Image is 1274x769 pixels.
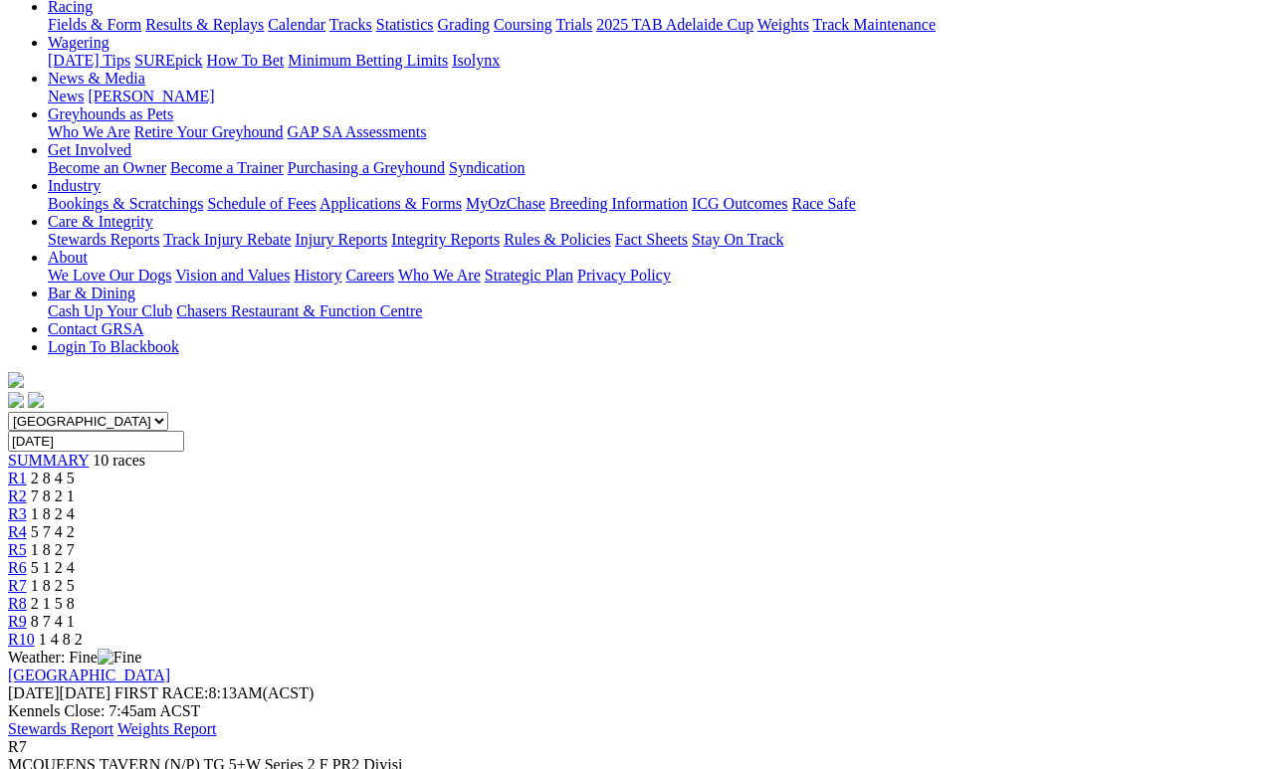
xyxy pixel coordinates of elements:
a: MyOzChase [466,195,545,212]
div: Care & Integrity [48,231,1266,249]
div: Bar & Dining [48,302,1266,320]
div: Greyhounds as Pets [48,123,1266,141]
a: Race Safe [791,195,855,212]
div: Industry [48,195,1266,213]
span: R7 [8,738,27,755]
a: News & Media [48,70,145,87]
span: R10 [8,631,35,648]
a: Coursing [494,16,552,33]
a: Greyhounds as Pets [48,105,173,122]
a: R2 [8,487,27,504]
a: Purchasing a Greyhound [288,159,445,176]
a: Login To Blackbook [48,338,179,355]
a: Statistics [376,16,434,33]
a: Stewards Reports [48,231,159,248]
a: Fact Sheets [615,231,688,248]
a: 2025 TAB Adelaide Cup [596,16,753,33]
a: We Love Our Dogs [48,267,171,284]
a: Results & Replays [145,16,264,33]
a: Stewards Report [8,720,113,737]
a: ICG Outcomes [692,195,787,212]
a: Weights [757,16,809,33]
a: R9 [8,613,27,630]
div: Racing [48,16,1266,34]
span: 10 races [93,452,145,469]
a: Trials [555,16,592,33]
span: Weather: Fine [8,649,141,666]
span: 1 8 2 4 [31,505,75,522]
img: Fine [98,649,141,667]
span: [DATE] [8,684,60,701]
input: Select date [8,431,184,452]
span: 8 7 4 1 [31,613,75,630]
img: logo-grsa-white.png [8,372,24,388]
a: History [294,267,341,284]
a: Cash Up Your Club [48,302,172,319]
div: Wagering [48,52,1266,70]
a: [DATE] Tips [48,52,130,69]
a: Vision and Values [175,267,290,284]
span: [DATE] [8,684,110,701]
a: SUREpick [134,52,202,69]
span: FIRST RACE: [114,684,208,701]
a: Who We Are [398,267,481,284]
a: R4 [8,523,27,540]
span: 2 1 5 8 [31,595,75,612]
a: Grading [438,16,490,33]
div: Kennels Close: 7:45am ACST [8,702,1266,720]
a: Breeding Information [549,195,688,212]
a: R3 [8,505,27,522]
a: R1 [8,470,27,486]
span: 5 7 4 2 [31,523,75,540]
a: SUMMARY [8,452,89,469]
a: Chasers Restaurant & Function Centre [176,302,422,319]
div: Get Involved [48,159,1266,177]
img: twitter.svg [28,392,44,408]
a: Syndication [449,159,525,176]
span: 5 1 2 4 [31,559,75,576]
a: Track Maintenance [813,16,936,33]
a: R5 [8,541,27,558]
span: 1 4 8 2 [39,631,83,648]
a: GAP SA Assessments [288,123,427,140]
a: Weights Report [117,720,217,737]
a: Fields & Form [48,16,141,33]
a: Injury Reports [295,231,387,248]
a: Isolynx [452,52,500,69]
a: Care & Integrity [48,213,153,230]
a: News [48,88,84,104]
span: 8:13AM(ACST) [114,684,314,701]
a: Privacy Policy [577,267,671,284]
a: Minimum Betting Limits [288,52,448,69]
a: R6 [8,559,27,576]
a: Become an Owner [48,159,166,176]
a: Strategic Plan [485,267,573,284]
span: R7 [8,577,27,594]
a: R8 [8,595,27,612]
span: 7 8 2 1 [31,487,75,504]
a: [GEOGRAPHIC_DATA] [8,667,170,683]
a: Bookings & Scratchings [48,195,203,212]
a: Who We Are [48,123,130,140]
a: Track Injury Rebate [163,231,291,248]
a: Applications & Forms [319,195,462,212]
a: How To Bet [207,52,285,69]
a: About [48,249,88,266]
a: Integrity Reports [391,231,500,248]
a: Schedule of Fees [207,195,316,212]
span: 1 8 2 7 [31,541,75,558]
a: Rules & Policies [504,231,611,248]
a: Retire Your Greyhound [134,123,284,140]
a: Bar & Dining [48,285,135,301]
span: 2 8 4 5 [31,470,75,486]
img: facebook.svg [8,392,24,408]
div: About [48,267,1266,285]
